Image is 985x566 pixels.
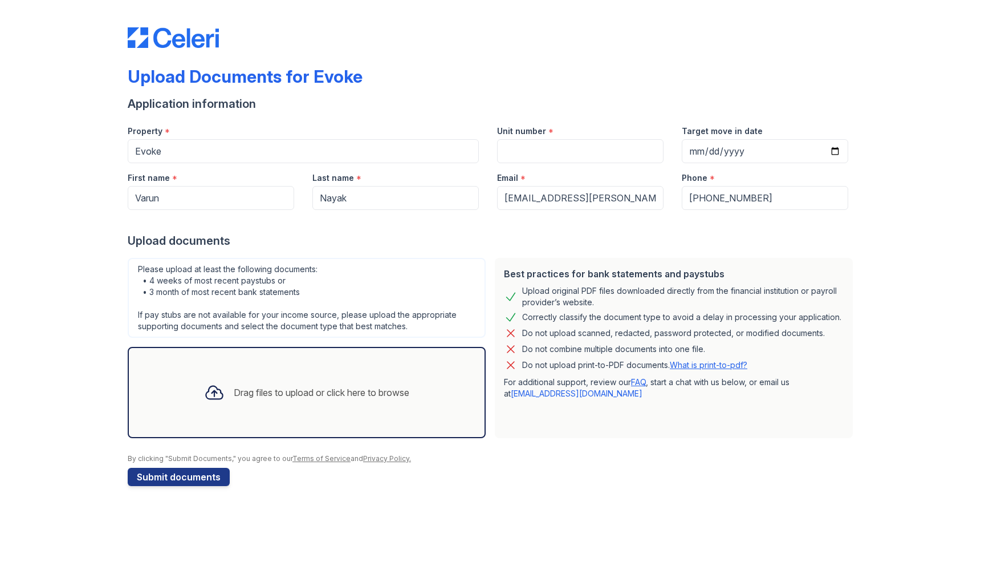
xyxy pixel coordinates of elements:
[511,389,642,398] a: [EMAIL_ADDRESS][DOMAIN_NAME]
[631,377,646,387] a: FAQ
[497,126,546,137] label: Unit number
[128,258,486,338] div: Please upload at least the following documents: • 4 weeks of most recent paystubs or • 3 month of...
[504,377,844,399] p: For additional support, review our , start a chat with us below, or email us at
[522,359,747,371] p: Do not upload print-to-PDF documents.
[128,96,857,112] div: Application information
[522,326,825,340] div: Do not upload scanned, redacted, password protected, or modified documents.
[682,172,707,184] label: Phone
[522,310,841,324] div: Correctly classify the document type to avoid a delay in processing your application.
[312,172,354,184] label: Last name
[670,360,747,370] a: What is print-to-pdf?
[682,126,763,137] label: Target move in date
[128,233,857,249] div: Upload documents
[234,386,409,399] div: Drag files to upload or click here to browse
[128,27,219,48] img: CE_Logo_Blue-a8612792a0a2168367f1c8372b55b34899dd931a85d93a1a3d3e32e68fde9ad4.png
[363,454,411,463] a: Privacy Policy.
[522,342,705,356] div: Do not combine multiple documents into one file.
[128,66,363,87] div: Upload Documents for Evoke
[128,454,857,463] div: By clicking "Submit Documents," you agree to our and
[128,172,170,184] label: First name
[497,172,518,184] label: Email
[292,454,351,463] a: Terms of Service
[504,267,844,281] div: Best practices for bank statements and paystubs
[128,468,230,486] button: Submit documents
[128,126,162,137] label: Property
[522,285,844,308] div: Upload original PDF files downloaded directly from the financial institution or payroll provider’...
